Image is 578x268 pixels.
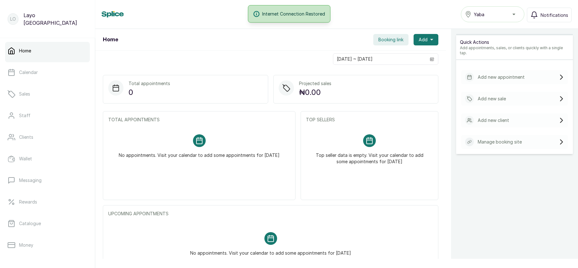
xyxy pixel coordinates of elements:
[19,69,38,76] p: Calendar
[478,117,509,124] p: Add new client
[108,211,433,217] p: UPCOMING APPOINTMENTS
[5,236,90,254] a: Money
[430,57,434,61] svg: calendar
[119,147,280,158] p: No appointments. Visit your calendar to add some appointments for [DATE]
[478,139,522,145] p: Manage booking site
[478,96,506,102] p: Add new sale
[19,220,41,227] p: Catalogue
[419,37,428,43] span: Add
[19,242,33,248] p: Money
[19,134,33,140] p: Clients
[5,64,90,81] a: Calendar
[5,171,90,189] a: Messaging
[478,74,525,80] p: Add new appointment
[5,150,90,168] a: Wallet
[414,34,438,45] button: Add
[5,42,90,60] a: Home
[299,80,331,87] p: Projected sales
[333,54,426,64] input: Select date
[5,128,90,146] a: Clients
[5,85,90,103] a: Sales
[129,87,170,98] p: 0
[108,117,290,123] p: TOTAL APPOINTMENTS
[103,36,118,44] h1: Home
[306,117,433,123] p: TOP SELLERS
[262,10,325,17] span: Internet Connection Restored
[460,45,569,56] p: Add appointments, sales, or clients quickly with a single tap.
[5,215,90,232] a: Catalogue
[299,87,331,98] p: ₦0.00
[378,37,403,43] span: Booking link
[19,112,30,119] p: Staff
[5,193,90,211] a: Rewards
[19,177,42,184] p: Messaging
[19,48,31,54] p: Home
[129,80,170,87] p: Total appointments
[314,147,425,165] p: Top seller data is empty. Visit your calendar to add some appointments for [DATE]
[373,34,409,45] button: Booking link
[460,39,569,45] p: Quick Actions
[19,199,37,205] p: Rewards
[190,245,351,256] p: No appointments. Visit your calendar to add some appointments for [DATE]
[19,91,30,97] p: Sales
[19,156,32,162] p: Wallet
[5,107,90,124] a: Staff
